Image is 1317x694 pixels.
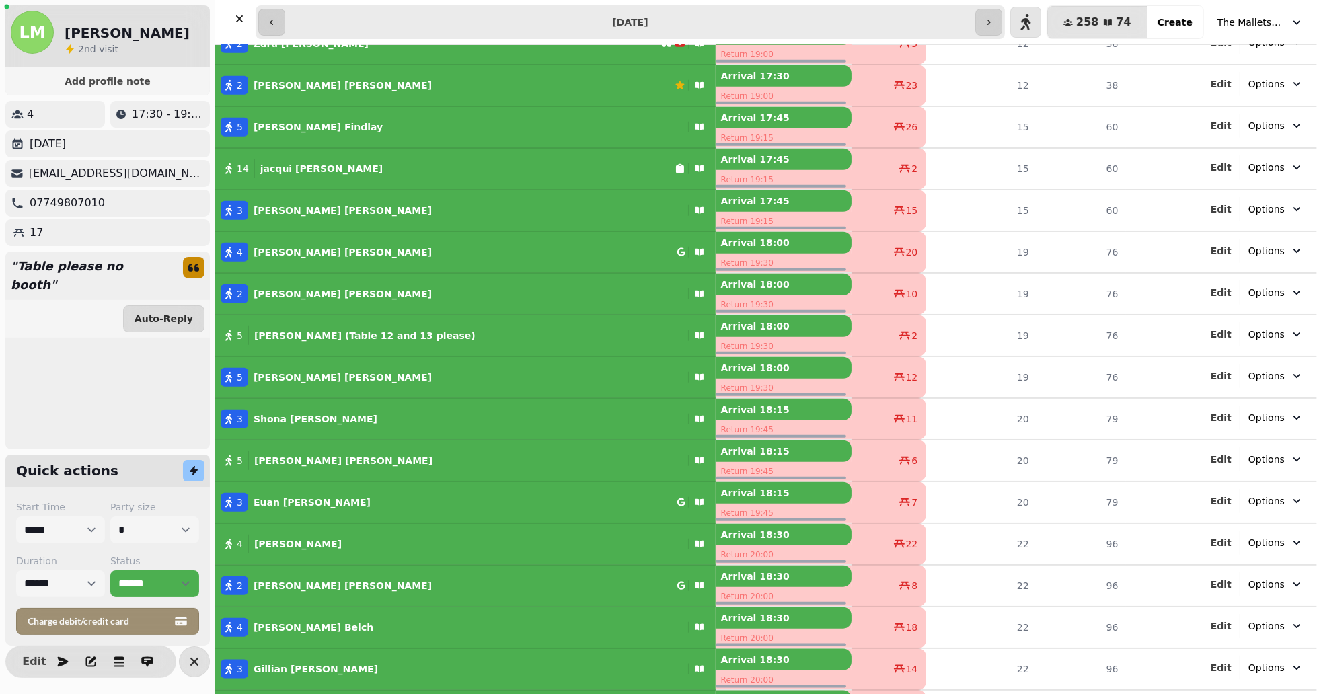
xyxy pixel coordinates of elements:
[1211,161,1232,174] button: Edit
[1211,455,1232,464] span: Edit
[1037,607,1127,648] td: 96
[716,254,852,272] p: Return 19:30
[22,77,194,86] span: Add profile note
[716,379,852,397] p: Return 19:30
[110,554,199,568] label: Status
[716,295,852,314] p: Return 19:30
[1037,190,1127,231] td: 60
[1211,77,1232,91] button: Edit
[237,287,243,301] span: 2
[237,162,249,176] span: 14
[1211,538,1232,547] span: Edit
[215,111,716,143] button: 5[PERSON_NAME] Findlay
[254,204,432,217] p: [PERSON_NAME] [PERSON_NAME]
[260,162,383,176] p: jacqui [PERSON_NAME]
[135,314,193,323] span: Auto-Reply
[78,44,84,54] span: 2
[215,361,716,393] button: 5[PERSON_NAME] [PERSON_NAME]
[237,537,243,551] span: 4
[716,587,852,606] p: Return 20:00
[1217,15,1285,29] span: The Malletsheugh
[926,231,1037,273] td: 19
[1211,369,1232,383] button: Edit
[1240,239,1312,263] button: Options
[1248,619,1285,633] span: Options
[1211,411,1232,424] button: Edit
[237,120,243,134] span: 5
[215,486,716,518] button: 3Euan [PERSON_NAME]
[254,245,432,259] p: [PERSON_NAME] [PERSON_NAME]
[1248,411,1285,424] span: Options
[30,136,66,152] p: [DATE]
[65,24,190,42] h2: [PERSON_NAME]
[1037,481,1127,523] td: 79
[11,73,204,90] button: Add profile note
[1240,72,1312,96] button: Options
[30,195,105,211] p: 07749807010
[716,566,852,587] p: Arrival 18:30
[1116,17,1131,28] span: 74
[215,194,716,227] button: 3[PERSON_NAME] [PERSON_NAME]
[1211,453,1232,466] button: Edit
[254,496,371,509] p: Euan [PERSON_NAME]
[926,398,1037,440] td: 20
[1037,273,1127,315] td: 76
[237,496,243,509] span: 3
[1037,106,1127,148] td: 60
[716,337,852,356] p: Return 19:30
[926,273,1037,315] td: 19
[1211,246,1232,256] span: Edit
[215,528,716,560] button: 4[PERSON_NAME]
[1037,648,1127,690] td: 96
[1211,413,1232,422] span: Edit
[1211,330,1232,339] span: Edit
[1211,204,1232,214] span: Edit
[911,579,917,592] span: 8
[254,120,383,134] p: [PERSON_NAME] Findlay
[716,545,852,564] p: Return 20:00
[716,462,852,481] p: Return 19:45
[926,315,1037,356] td: 19
[16,554,105,568] label: Duration
[1037,523,1127,565] td: 96
[1240,155,1312,180] button: Options
[254,454,432,467] p: [PERSON_NAME] [PERSON_NAME]
[237,454,243,467] span: 5
[215,653,716,685] button: 3Gillian [PERSON_NAME]
[28,617,172,626] span: Charge debit/credit card
[1211,244,1232,258] button: Edit
[1211,163,1232,172] span: Edit
[5,252,172,300] p: " Table please no booth "
[254,621,373,634] p: [PERSON_NAME] Belch
[1211,580,1232,589] span: Edit
[716,128,852,147] p: Return 19:15
[26,656,42,667] span: Edit
[1240,322,1312,346] button: Options
[1037,65,1127,106] td: 38
[926,148,1037,190] td: 15
[1211,663,1232,672] span: Edit
[1248,327,1285,341] span: Options
[1211,536,1232,549] button: Edit
[215,319,716,352] button: 5[PERSON_NAME] (Table 12 and 13 please)
[1047,6,1147,38] button: 25874
[1211,288,1232,297] span: Edit
[1147,6,1203,38] button: Create
[906,120,918,134] span: 26
[716,482,852,504] p: Arrival 18:15
[237,412,243,426] span: 3
[215,403,716,435] button: 3Shona [PERSON_NAME]
[1248,369,1285,383] span: Options
[1248,494,1285,508] span: Options
[123,305,204,332] button: Auto-Reply
[1240,531,1312,555] button: Options
[926,65,1037,106] td: 12
[21,648,48,675] button: Edit
[716,212,852,231] p: Return 19:15
[926,356,1037,398] td: 19
[1240,614,1312,638] button: Options
[1248,119,1285,132] span: Options
[1248,202,1285,216] span: Options
[716,190,852,212] p: Arrival 17:45
[215,278,716,310] button: 2[PERSON_NAME] [PERSON_NAME]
